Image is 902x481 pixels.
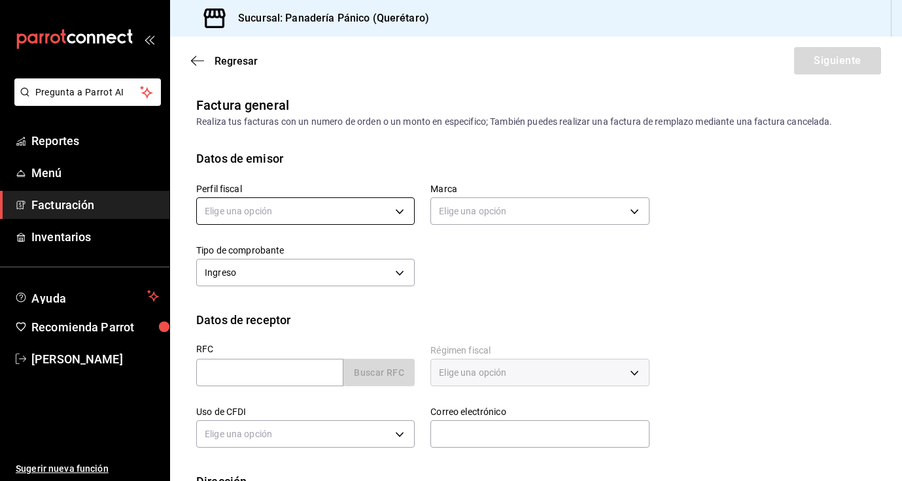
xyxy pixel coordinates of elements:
div: Elige una opción [196,420,415,448]
span: Menú [31,164,159,182]
div: Realiza tus facturas con un numero de orden o un monto en especifico; También puedes realizar una... [196,115,876,129]
div: Datos de emisor [196,150,283,167]
span: [PERSON_NAME] [31,350,159,368]
button: Pregunta a Parrot AI [14,78,161,106]
span: Facturación [31,196,159,214]
span: Ayuda [31,288,142,304]
button: open_drawer_menu [144,34,154,44]
label: Uso de CFDI [196,407,415,416]
span: Regresar [215,55,258,67]
span: Recomienda Parrot [31,318,159,336]
span: Ingreso [205,266,236,279]
span: Sugerir nueva función [16,462,159,476]
span: Reportes [31,132,159,150]
label: Marca [430,184,649,193]
label: Tipo de comprobante [196,246,415,255]
label: Correo electrónico [430,407,649,416]
label: Perfil fiscal [196,184,415,193]
a: Pregunta a Parrot AI [9,95,161,108]
div: Datos de receptor [196,311,290,329]
label: RFC [196,344,415,354]
div: Elige una opción [430,359,649,386]
h3: Sucursal: Panadería Pánico (Querétaro) [228,10,429,26]
button: Regresar [191,55,258,67]
label: Régimen fiscal [430,346,649,355]
span: Pregunta a Parrot AI [35,86,141,99]
div: Elige una opción [430,197,649,225]
div: Elige una opción [196,197,415,225]
span: Inventarios [31,228,159,246]
div: Factura general [196,95,289,115]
